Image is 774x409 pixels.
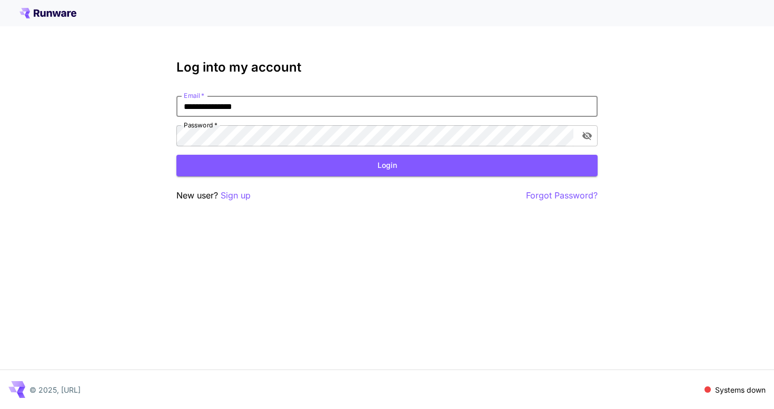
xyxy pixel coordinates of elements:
button: Login [176,155,598,176]
button: Forgot Password? [526,189,598,202]
button: Sign up [221,189,251,202]
label: Email [184,91,204,100]
p: New user? [176,189,251,202]
p: © 2025, [URL] [29,384,81,395]
p: Systems down [715,384,766,395]
label: Password [184,121,217,129]
button: toggle password visibility [578,126,597,145]
h3: Log into my account [176,60,598,75]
